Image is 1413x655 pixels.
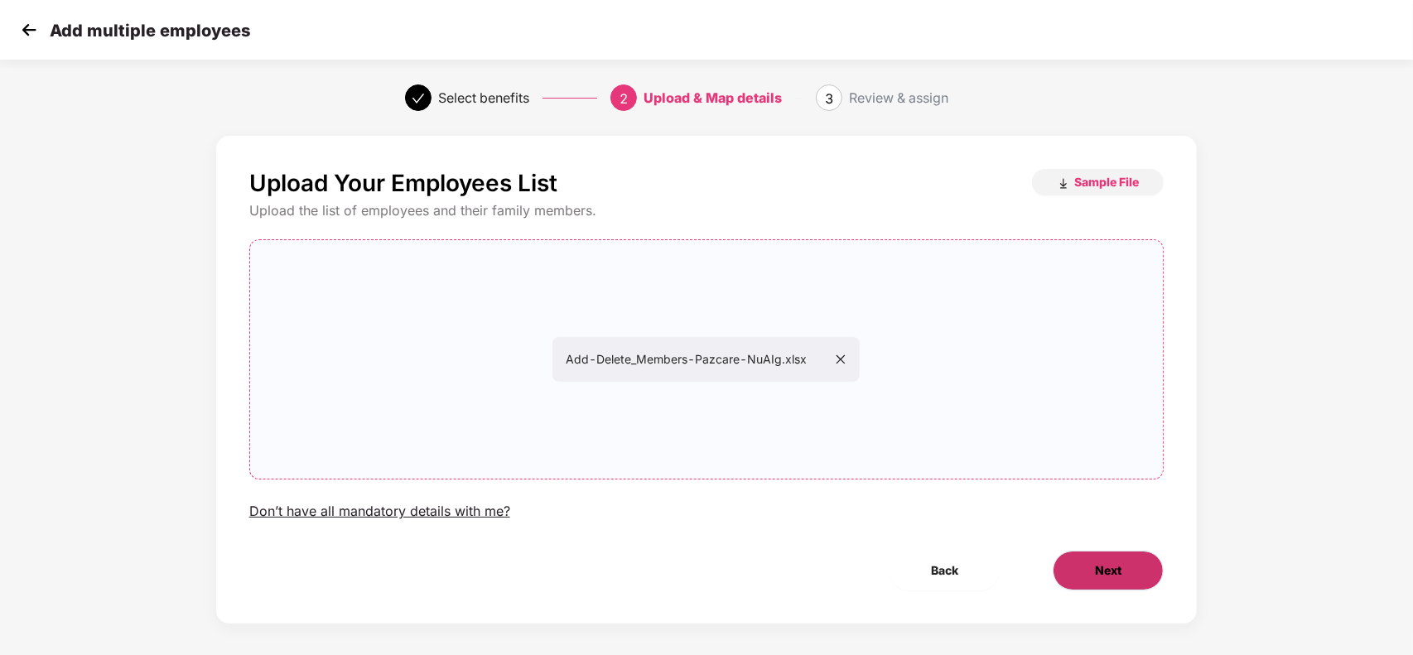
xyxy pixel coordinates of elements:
img: download_icon [1057,177,1070,190]
button: Sample File [1032,169,1164,195]
div: Don’t have all mandatory details with me? [249,503,510,520]
div: Select benefits [438,84,529,111]
button: Back [890,551,1000,590]
span: 3 [825,90,833,107]
span: close [835,354,846,365]
span: 2 [620,90,628,107]
img: svg+xml;base64,PHN2ZyB4bWxucz0iaHR0cDovL3d3dy53My5vcmcvMjAwMC9zdmciIHdpZHRoPSIzMCIgaGVpZ2h0PSIzMC... [17,17,41,42]
span: check [412,92,425,105]
div: Upload the list of employees and their family members. [249,202,1165,219]
p: Add multiple employees [50,21,250,41]
div: Review & assign [849,84,948,111]
p: Upload Your Employees List [249,169,557,197]
span: Sample File [1074,174,1139,190]
span: Back [931,561,958,580]
button: Next [1053,551,1164,590]
div: Upload & Map details [644,84,782,111]
span: Next [1095,561,1121,580]
span: Add-Delete_Members-Pazcare-NuAIg.xlsx close [250,240,1164,479]
span: Add-Delete_Members-Pazcare-NuAIg.xlsx [566,352,846,366]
